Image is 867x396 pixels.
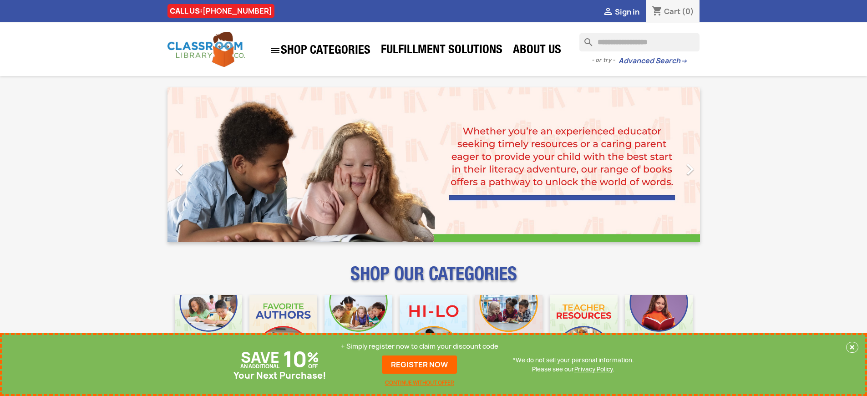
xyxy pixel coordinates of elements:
span: Cart [664,6,680,16]
i: search [579,33,590,44]
img: CLC_Dyslexia_Mobile.jpg [625,295,693,363]
i:  [603,7,613,18]
img: CLC_HiLo_Mobile.jpg [400,295,467,363]
a: About Us [508,42,566,60]
a:  Sign in [603,7,639,17]
a: Fulfillment Solutions [376,42,507,60]
img: CLC_Fiction_Nonfiction_Mobile.jpg [475,295,543,363]
ul: Carousel container [167,87,700,242]
span: (0) [682,6,694,16]
i:  [168,158,191,181]
a: Previous [167,87,248,242]
i: shopping_cart [652,6,663,17]
input: Search [579,33,700,51]
a: SHOP CATEGORIES [265,41,375,61]
img: CLC_Phonics_And_Decodables_Mobile.jpg [324,295,392,363]
img: CLC_Favorite_Authors_Mobile.jpg [249,295,317,363]
img: Classroom Library Company [167,32,245,67]
div: CALL US: [167,4,274,18]
a: Next [620,87,700,242]
i:  [679,158,701,181]
img: CLC_Teacher_Resources_Mobile.jpg [550,295,618,363]
a: [PHONE_NUMBER] [203,6,272,16]
i:  [270,45,281,56]
a: Advanced Search→ [619,56,687,66]
span: → [680,56,687,66]
img: CLC_Bulk_Mobile.jpg [175,295,243,363]
p: SHOP OUR CATEGORIES [167,271,700,288]
span: - or try - [592,56,619,65]
span: Sign in [615,7,639,17]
